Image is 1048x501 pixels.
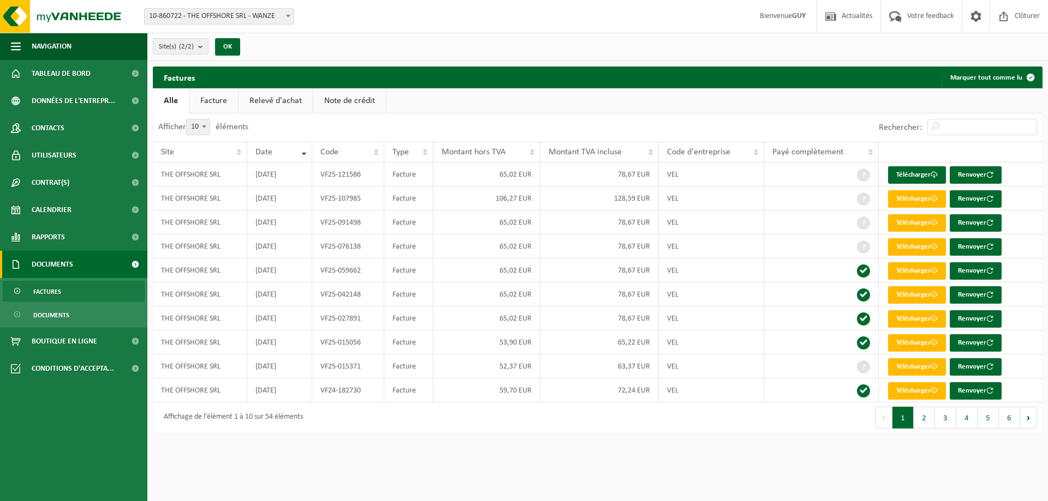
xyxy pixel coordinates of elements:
[888,214,946,232] a: Télécharger
[247,234,312,258] td: [DATE]
[153,38,209,55] button: Site(s)(2/2)
[540,378,659,402] td: 72,24 EUR
[433,210,540,234] td: 65,02 EUR
[312,306,384,330] td: VF25-027891
[186,119,210,135] span: 10
[888,358,946,376] a: Télécharger
[384,186,434,210] td: Facture
[153,162,247,186] td: THE OFFSHORE SRL
[950,214,1002,232] button: Renvoyer
[32,251,73,278] span: Documents
[540,186,659,210] td: 128,59 EUR
[442,148,505,156] span: Montant hors TVA
[312,186,384,210] td: VF25-107985
[659,282,764,306] td: VEL
[247,354,312,378] td: [DATE]
[153,330,247,354] td: THE OFFSHORE SRL
[540,282,659,306] td: 78,67 EUR
[32,224,65,251] span: Rapports
[384,258,434,282] td: Facture
[540,162,659,186] td: 78,67 EUR
[153,67,206,88] h2: Factures
[792,12,806,20] strong: GUY
[659,354,764,378] td: VEL
[384,210,434,234] td: Facture
[384,354,434,378] td: Facture
[312,378,384,402] td: VF24-182730
[384,378,434,402] td: Facture
[32,114,64,142] span: Contacts
[247,186,312,210] td: [DATE]
[549,148,622,156] span: Montant TVA incluse
[32,142,76,169] span: Utilisateurs
[888,286,946,304] a: Télécharger
[659,330,764,354] td: VEL
[392,148,409,156] span: Type
[888,310,946,328] a: Télécharger
[888,238,946,256] a: Télécharger
[433,282,540,306] td: 65,02 EUR
[950,286,1002,304] button: Renvoyer
[875,407,892,428] button: Previous
[144,8,294,25] span: 10-860722 - THE OFFSHORE SRL - WANZE
[540,234,659,258] td: 78,67 EUR
[32,355,114,382] span: Conditions d'accepta...
[956,407,978,428] button: 4
[153,210,247,234] td: THE OFFSHORE SRL
[659,162,764,186] td: VEL
[888,262,946,280] a: Télécharger
[950,166,1002,184] button: Renvoyer
[215,38,240,56] button: OK
[33,305,69,325] span: Documents
[888,334,946,352] a: Télécharger
[659,306,764,330] td: VEL
[153,234,247,258] td: THE OFFSHORE SRL
[255,148,272,156] span: Date
[540,210,659,234] td: 78,67 EUR
[950,190,1002,208] button: Renvoyer
[1020,407,1037,428] button: Next
[942,67,1041,88] button: Marquer tout comme lu
[312,258,384,282] td: VF25-059662
[433,354,540,378] td: 52,37 EUR
[659,234,764,258] td: VEL
[879,123,922,132] label: Rechercher:
[32,60,91,87] span: Tableau de bord
[312,234,384,258] td: VF25-076138
[978,407,999,428] button: 5
[158,123,248,131] label: Afficher éléments
[145,9,294,24] span: 10-860722 - THE OFFSHORE SRL - WANZE
[247,258,312,282] td: [DATE]
[950,382,1002,400] button: Renvoyer
[659,186,764,210] td: VEL
[312,330,384,354] td: VF25-015056
[33,281,61,302] span: Factures
[888,166,946,184] a: Télécharger
[892,407,914,428] button: 1
[153,378,247,402] td: THE OFFSHORE SRL
[433,306,540,330] td: 65,02 EUR
[247,378,312,402] td: [DATE]
[540,354,659,378] td: 63,37 EUR
[950,358,1002,376] button: Renvoyer
[433,186,540,210] td: 106,27 EUR
[32,87,115,114] span: Données de l'entrepr...
[312,354,384,378] td: VF25-015371
[247,282,312,306] td: [DATE]
[950,334,1002,352] button: Renvoyer
[667,148,730,156] span: Code d'entreprise
[32,196,72,224] span: Calendrier
[772,148,843,156] span: Payé complètement
[540,306,659,330] td: 78,67 EUR
[161,148,174,156] span: Site
[247,306,312,330] td: [DATE]
[433,330,540,354] td: 53,90 EUR
[320,148,338,156] span: Code
[3,304,145,325] a: Documents
[950,238,1002,256] button: Renvoyer
[153,306,247,330] td: THE OFFSHORE SRL
[187,119,210,135] span: 10
[384,282,434,306] td: Facture
[153,186,247,210] td: THE OFFSHORE SRL
[433,258,540,282] td: 65,02 EUR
